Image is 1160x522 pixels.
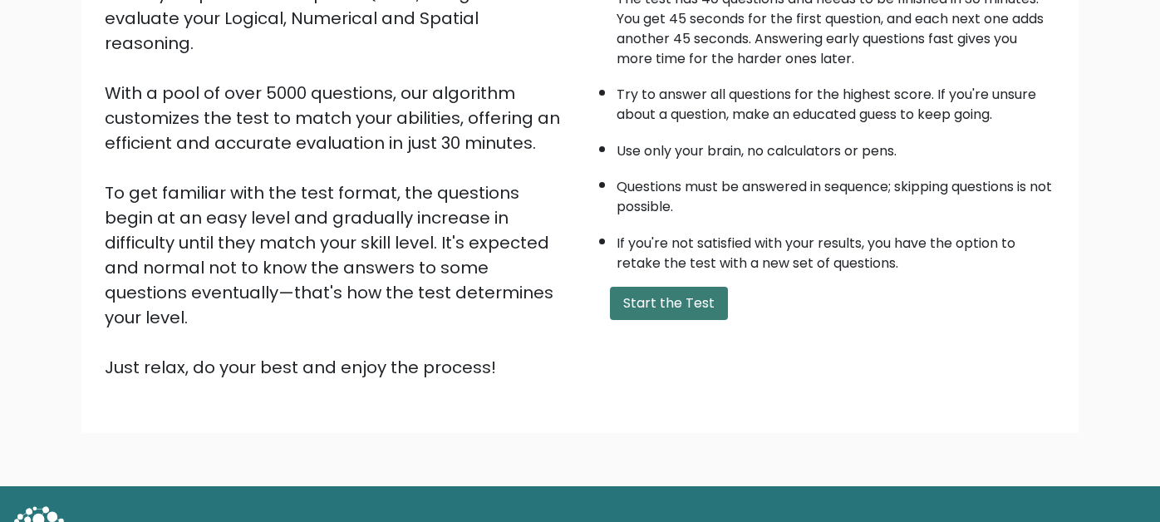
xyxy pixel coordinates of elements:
[610,287,728,320] button: Start the Test
[617,169,1055,217] li: Questions must be answered in sequence; skipping questions is not possible.
[617,133,1055,161] li: Use only your brain, no calculators or pens.
[617,76,1055,125] li: Try to answer all questions for the highest score. If you're unsure about a question, make an edu...
[617,225,1055,273] li: If you're not satisfied with your results, you have the option to retake the test with a new set ...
